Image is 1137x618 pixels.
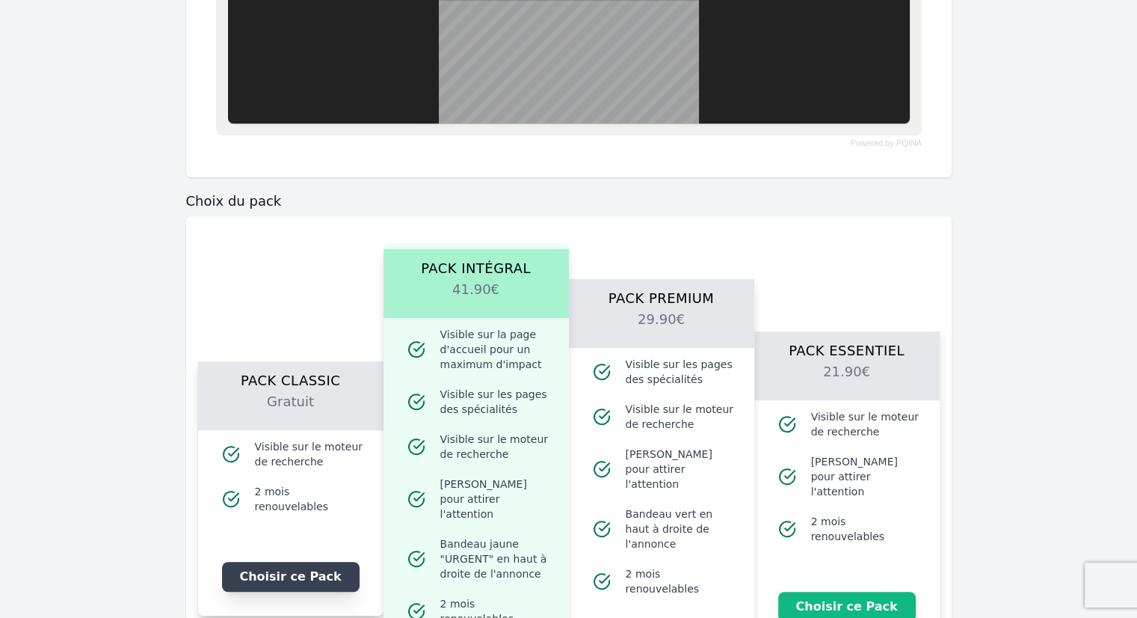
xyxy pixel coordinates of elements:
[216,361,366,391] h1: Pack Classic
[440,327,551,372] span: Visible sur la page d'accueil pour un maximum d'impact
[440,536,551,581] span: Bandeau jaune "URGENT" en haut à droite de l'annonce
[626,447,736,492] span: [PERSON_NAME] pour attirer l'attention
[811,454,922,499] span: [PERSON_NAME] pour attirer l'attention
[216,391,366,430] h2: Gratuit
[222,562,360,592] button: Choisir ce Pack
[850,140,921,147] a: Powered by PQINA
[186,192,952,210] h3: Choix du pack
[440,477,551,521] span: [PERSON_NAME] pour attirer l'attention
[440,387,551,417] span: Visible sur les pages des spécialités
[587,279,736,309] h1: Pack Premium
[626,402,736,432] span: Visible sur le moteur de recherche
[401,249,551,279] h1: Pack Intégral
[440,432,551,462] span: Visible sur le moteur de recherche
[255,439,366,469] span: Visible sur le moteur de recherche
[255,484,366,514] span: 2 mois renouvelables
[587,309,736,348] h2: 29.90€
[626,357,736,387] span: Visible sur les pages des spécialités
[811,409,922,439] span: Visible sur le moteur de recherche
[626,566,736,596] span: 2 mois renouvelables
[772,361,922,400] h2: 21.90€
[811,514,922,544] span: 2 mois renouvelables
[626,507,736,551] span: Bandeau vert en haut à droite de l'annonce
[772,331,922,361] h1: Pack Essentiel
[401,279,551,318] h2: 41.90€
